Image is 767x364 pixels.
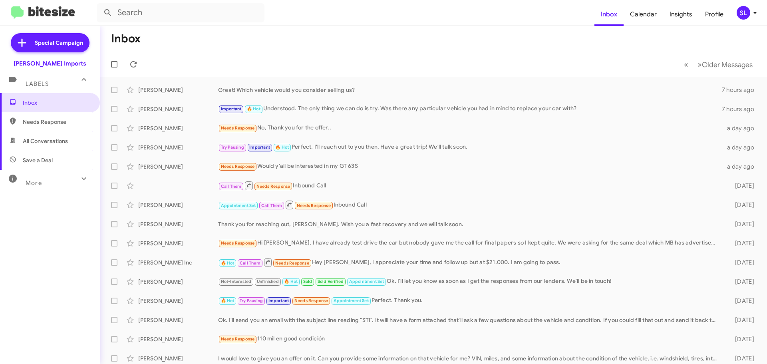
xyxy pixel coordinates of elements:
[318,279,344,284] span: Sold Verified
[218,296,722,305] div: Perfect. Thank you.
[722,124,761,132] div: a day ago
[294,298,328,303] span: Needs Response
[702,60,753,69] span: Older Messages
[722,220,761,228] div: [DATE]
[722,239,761,247] div: [DATE]
[138,86,218,94] div: [PERSON_NAME]
[218,86,722,94] div: Great! Which vehicle would you consider selling us?
[240,298,263,303] span: Try Pausing
[218,354,722,362] div: I would love to give you an offer on it. Can you provide some information on that vehicle for me?...
[138,124,218,132] div: [PERSON_NAME]
[284,279,298,284] span: 🔥 Hot
[624,3,663,26] a: Calendar
[303,279,312,284] span: Sold
[23,137,68,145] span: All Conversations
[268,298,289,303] span: Important
[221,145,244,150] span: Try Pausing
[722,335,761,343] div: [DATE]
[221,203,256,208] span: Appointment Set
[23,156,53,164] span: Save a Deal
[138,163,218,171] div: [PERSON_NAME]
[14,60,86,68] div: [PERSON_NAME] Imports
[275,145,289,150] span: 🔥 Hot
[11,33,89,52] a: Special Campaign
[218,334,722,344] div: 110 mil en good condición
[97,3,264,22] input: Search
[693,56,757,73] button: Next
[680,56,757,73] nav: Page navigation example
[697,60,702,70] span: »
[722,354,761,362] div: [DATE]
[26,179,42,187] span: More
[722,163,761,171] div: a day ago
[138,354,218,362] div: [PERSON_NAME]
[349,279,384,284] span: Appointment Set
[247,106,260,111] span: 🔥 Hot
[221,184,242,189] span: Call Them
[218,200,722,210] div: Inbound Call
[138,297,218,305] div: [PERSON_NAME]
[138,239,218,247] div: [PERSON_NAME]
[138,259,218,267] div: [PERSON_NAME] Inc
[138,278,218,286] div: [PERSON_NAME]
[138,316,218,324] div: [PERSON_NAME]
[221,261,234,266] span: 🔥 Hot
[218,104,722,113] div: Understood. The only thing we can do is try. Was there any particular vehicle you had in mind to ...
[722,105,761,113] div: 7 hours ago
[221,241,255,246] span: Needs Response
[663,3,699,26] a: Insights
[730,6,758,20] button: SL
[221,106,242,111] span: Important
[334,298,369,303] span: Appointment Set
[138,220,218,228] div: [PERSON_NAME]
[26,80,49,88] span: Labels
[722,86,761,94] div: 7 hours ago
[722,278,761,286] div: [DATE]
[737,6,750,20] div: SL
[218,316,722,324] div: Ok. I'll send you an email with the subject line reading "STI". It will have a form attached that...
[256,184,290,189] span: Needs Response
[249,145,270,150] span: Important
[138,143,218,151] div: [PERSON_NAME]
[221,336,255,342] span: Needs Response
[221,279,252,284] span: Not-Interested
[138,105,218,113] div: [PERSON_NAME]
[221,298,234,303] span: 🔥 Hot
[138,201,218,209] div: [PERSON_NAME]
[722,143,761,151] div: a day ago
[297,203,331,208] span: Needs Response
[221,164,255,169] span: Needs Response
[699,3,730,26] a: Profile
[218,123,722,133] div: No, Thank you for the offer..
[722,182,761,190] div: [DATE]
[722,297,761,305] div: [DATE]
[218,277,722,286] div: Ok. I'll let you know as soon as I get the responses from our lenders. We'll be in touch!
[23,99,91,107] span: Inbox
[23,118,91,126] span: Needs Response
[722,259,761,267] div: [DATE]
[221,125,255,131] span: Needs Response
[218,220,722,228] div: Thank you for reaching out, [PERSON_NAME]. Wish you a fast recovery and we will talk soon.
[275,261,309,266] span: Needs Response
[257,279,279,284] span: Unfinished
[240,261,260,266] span: Call Them
[218,239,722,248] div: Hi [PERSON_NAME], I have already test drive the car but nobody gave me the call for final papers ...
[684,60,688,70] span: «
[218,181,722,191] div: Inbound Call
[722,201,761,209] div: [DATE]
[722,316,761,324] div: [DATE]
[261,203,282,208] span: Call Them
[111,32,141,45] h1: Inbox
[138,335,218,343] div: [PERSON_NAME]
[218,162,722,171] div: Would y'all be interested in my GT 63S
[218,143,722,152] div: Perfect. I'll reach out to you then. Have a great trip! We'll talk soon.
[594,3,624,26] a: Inbox
[35,39,83,47] span: Special Campaign
[218,257,722,267] div: Hey [PERSON_NAME], I appreciate your time and follow up but at $21,000. I am going to pass.
[679,56,693,73] button: Previous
